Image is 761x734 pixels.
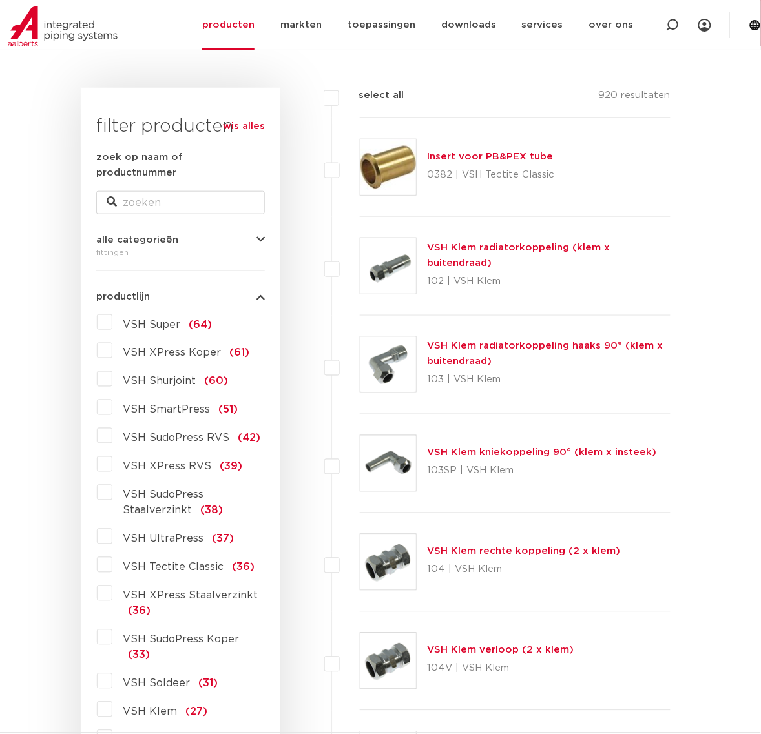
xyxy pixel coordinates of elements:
span: (33) [128,650,150,660]
span: alle categorieën [96,235,178,245]
img: Thumbnail for VSH Klem kniekoppeling 90° (klem x insteek) [360,436,416,491]
p: 104V | VSH Klem [427,658,574,679]
label: zoek op naam of productnummer [96,150,265,181]
p: 0382 | VSH Tectite Classic [427,165,554,185]
a: VSH Klem radiatorkoppeling (klem x buitendraad) [427,243,610,268]
span: VSH Klem [123,707,177,717]
span: VSH XPress Staalverzinkt [123,591,258,601]
span: (39) [220,462,242,472]
input: zoeken [96,191,265,214]
label: select all [339,88,404,103]
span: VSH Shurjoint [123,376,196,387]
span: VSH SmartPress [123,405,210,415]
span: VSH Soldeer [123,678,190,689]
a: VSH Klem rechte koppeling (2 x klem) [427,547,620,556]
img: Thumbnail for VSH Klem rechte koppeling (2 x klem) [360,535,416,590]
img: Thumbnail for VSH Klem verloop (2 x klem) [360,633,416,689]
a: VSH Klem radiatorkoppeling haaks 90° (klem x buitendraad) [427,342,663,367]
button: productlijn [96,292,265,301]
span: (61) [229,348,249,358]
a: VSH Klem verloop (2 x klem) [427,646,574,655]
div: fittingen [96,245,265,260]
span: (38) [200,505,223,516]
img: Thumbnail for Insert voor PB&PEX tube [360,139,416,195]
p: 104 | VSH Klem [427,560,620,580]
p: 103SP | VSH Klem [427,461,656,482]
img: Thumbnail for VSH Klem radiatorkoppeling haaks 90° (klem x buitendraad) [360,337,416,392]
span: (36) [128,606,151,617]
span: VSH UltraPress [123,534,203,544]
span: VSH Tectite Classic [123,562,224,573]
span: VSH XPress Koper [123,348,221,358]
span: (60) [204,376,228,387]
span: (51) [218,405,238,415]
span: VSH SudoPress Staalverzinkt [123,490,203,516]
span: (64) [189,320,212,330]
p: 103 | VSH Klem [427,370,671,391]
span: (27) [185,707,207,717]
span: (36) [232,562,255,573]
img: Thumbnail for VSH Klem radiatorkoppeling (klem x buitendraad) [360,238,416,294]
span: (31) [198,678,218,689]
a: wis alles [223,119,265,134]
p: 920 resultaten [599,88,671,108]
span: productlijn [96,292,150,301]
button: alle categorieën [96,235,265,245]
span: VSH SudoPress RVS [123,433,229,443]
h3: filter producten [96,114,265,139]
a: Insert voor PB&PEX tube [427,152,553,161]
span: VSH XPress RVS [123,462,211,472]
span: (37) [212,534,234,544]
span: (42) [238,433,260,443]
span: VSH SudoPress Koper [123,635,239,645]
p: 102 | VSH Klem [427,271,671,292]
a: VSH Klem kniekoppeling 90° (klem x insteek) [427,448,656,458]
span: VSH Super [123,320,180,330]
